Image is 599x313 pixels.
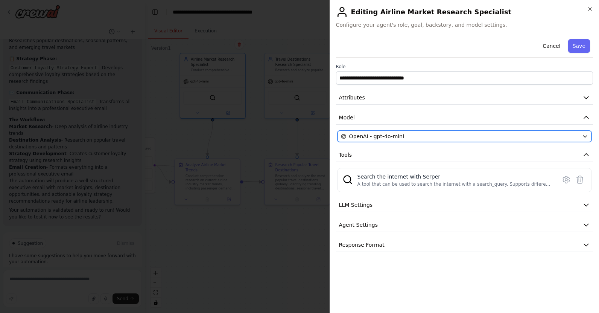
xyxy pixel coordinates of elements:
button: Tools [336,148,593,162]
button: Save [568,39,590,53]
button: Cancel [538,39,565,53]
div: Search the internet with Serper [357,173,552,180]
img: SerperDevTool [342,174,353,185]
h2: Editing Airline Market Research Specialist [336,6,593,18]
span: OpenAI - gpt-4o-mini [349,133,404,140]
button: Agent Settings [336,218,593,232]
span: Model [339,114,355,121]
span: Attributes [339,94,365,101]
span: Configure your agent's role, goal, backstory, and model settings. [336,21,593,29]
button: LLM Settings [336,198,593,212]
span: Response Format [339,241,385,249]
label: Role [336,64,593,70]
div: A tool that can be used to search the internet with a search_query. Supports different search typ... [357,181,552,187]
span: Agent Settings [339,221,378,229]
span: LLM Settings [339,201,373,209]
button: Attributes [336,91,593,105]
button: Delete tool [573,173,587,186]
button: Configure tool [559,173,573,186]
button: OpenAI - gpt-4o-mini [338,131,591,142]
button: Response Format [336,238,593,252]
span: Tools [339,151,352,159]
button: Model [336,111,593,125]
